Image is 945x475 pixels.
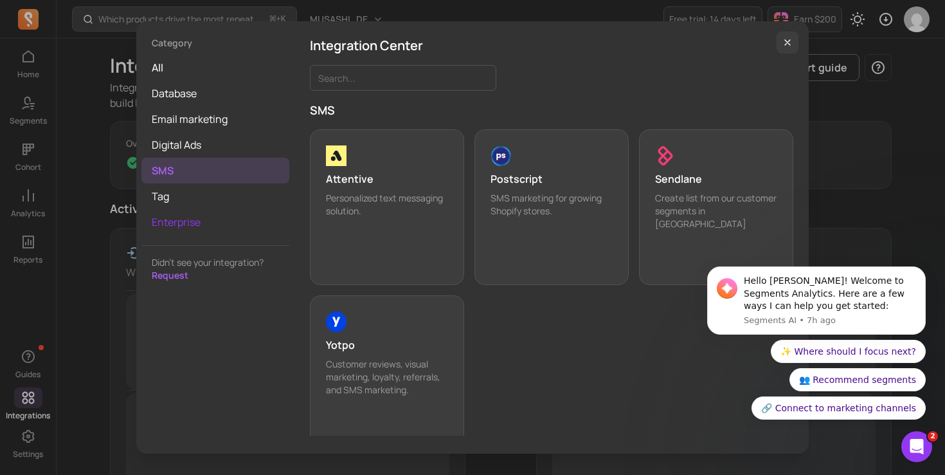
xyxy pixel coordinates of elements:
[141,55,289,80] span: all
[655,171,777,187] p: Sendlane
[326,145,346,166] img: attentive
[655,145,676,166] img: sendlane
[474,129,629,285] button: postscriptPostscriptSMS marketing for growing Shopify stores.
[326,192,448,218] p: Personalized text messaging solution.
[141,132,289,158] span: Digital Ads
[141,209,289,235] span: Enterprise
[491,171,613,187] p: Postscript
[141,37,289,50] div: Category
[310,129,464,285] button: attentiveAttentivePersonalized text messaging solution.
[310,37,793,55] p: Integration Center
[141,158,289,183] span: SMS
[928,431,938,442] span: 2
[326,312,346,332] img: yotpo
[152,256,279,269] p: Didn’t see your integration?
[310,101,793,119] p: SMS
[310,65,496,91] input: Search...
[491,192,613,218] p: SMS marketing for growing Shopify stores.
[326,358,448,396] p: Customer reviews, visual marketing, loyalty, referrals, and SMS marketing.
[141,106,289,132] span: Email marketing
[491,145,511,166] img: postscript
[688,255,945,427] iframe: Intercom notifications message
[326,171,448,187] p: Attentive
[141,80,289,106] span: Database
[639,129,793,285] button: sendlaneSendlaneCreate list from our customer segments in [GEOGRAPHIC_DATA]
[901,431,932,462] iframe: Intercom live chat
[310,295,464,451] button: yotpoYotpoCustomer reviews, visual marketing, loyalty, referrals, and SMS marketing.
[326,337,448,353] p: Yotpo
[655,192,777,230] p: Create list from our customer segments in [GEOGRAPHIC_DATA]
[141,183,289,209] span: Tag
[152,269,188,281] a: Request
